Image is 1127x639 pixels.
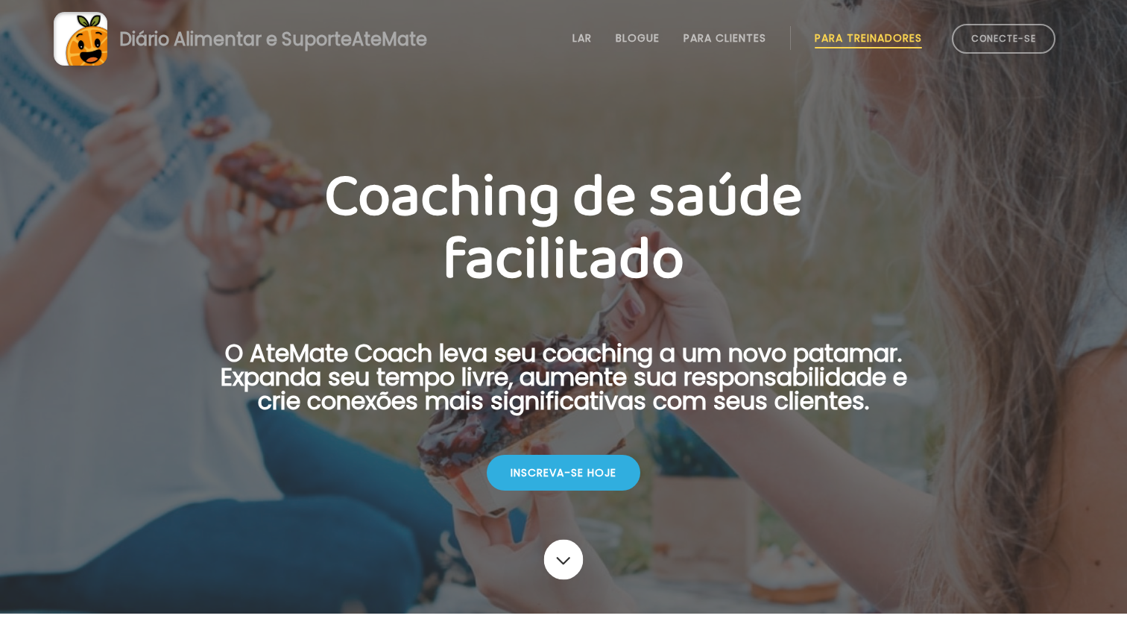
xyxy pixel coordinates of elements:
[616,32,660,44] a: Blogue
[511,465,616,480] font: Inscreva-se hoje
[815,32,922,44] a: Para treinadores
[225,336,902,370] font: O AteMate Coach leva seu coaching a um novo patamar.
[221,360,907,418] font: Expanda seu tempo livre, aumente sua responsabilidade e crie conexões mais significativas com seu...
[684,31,766,45] font: Para clientes
[443,213,684,308] font: facilitado
[952,24,1055,54] a: Conecte-se
[815,31,922,45] font: Para treinadores
[616,31,660,45] font: Blogue
[572,31,592,45] font: Lar
[324,150,803,245] font: Coaching de saúde
[572,32,592,44] a: Lar
[352,27,427,51] font: AteMate
[54,12,1073,66] a: Diário Alimentar e SuporteAteMate
[684,32,766,44] a: Para clientes
[119,27,352,51] font: Diário Alimentar e Suporte
[971,32,1036,45] font: Conecte-se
